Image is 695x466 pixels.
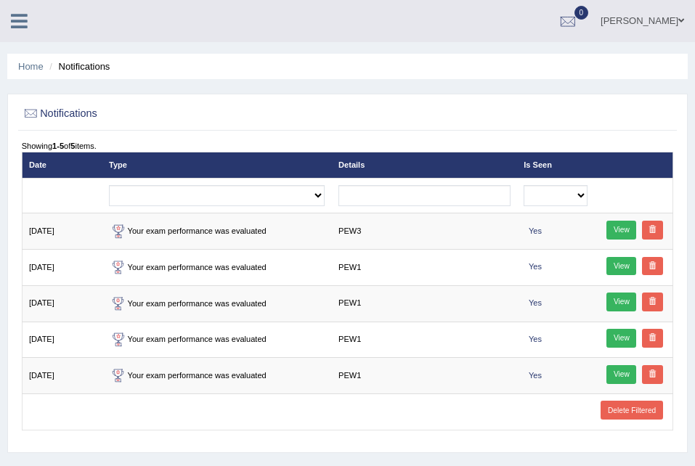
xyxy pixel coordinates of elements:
[46,60,110,73] li: Notifications
[70,142,75,150] b: 5
[18,61,44,72] a: Home
[102,358,332,394] td: Your exam performance was evaluated
[642,221,663,240] a: Delete
[102,285,332,322] td: Your exam performance was evaluated
[606,221,636,240] a: View
[22,105,426,123] h2: Notifications
[606,293,636,311] a: View
[29,160,46,169] a: Date
[22,250,102,286] td: [DATE]
[606,365,636,384] a: View
[22,140,674,152] div: Showing of items.
[574,6,589,20] span: 0
[524,369,546,383] span: Yes
[524,160,552,169] a: Is Seen
[606,257,636,276] a: View
[642,365,663,384] a: Delete
[642,293,663,311] a: Delete
[102,250,332,286] td: Your exam performance was evaluated
[22,358,102,394] td: [DATE]
[332,322,517,358] td: PEW1
[22,322,102,358] td: [DATE]
[524,225,546,238] span: Yes
[524,297,546,310] span: Yes
[606,329,636,348] a: View
[524,333,546,346] span: Yes
[642,329,663,348] a: Delete
[52,142,64,150] b: 1-5
[109,160,127,169] a: Type
[332,213,517,250] td: PEW3
[332,358,517,394] td: PEW1
[524,261,546,274] span: Yes
[338,160,365,169] a: Details
[332,250,517,286] td: PEW1
[102,213,332,250] td: Your exam performance was evaluated
[332,285,517,322] td: PEW1
[642,257,663,276] a: Delete
[102,322,332,358] td: Your exam performance was evaluated
[22,213,102,250] td: [DATE]
[22,285,102,322] td: [DATE]
[601,401,662,420] a: Delete Filtered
